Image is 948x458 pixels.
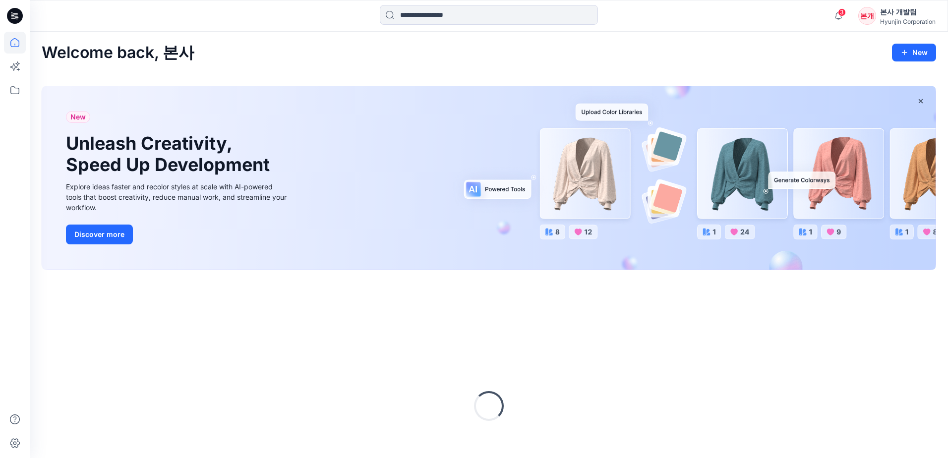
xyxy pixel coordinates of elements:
[838,8,846,16] span: 3
[880,18,936,25] div: Hyunjin Corporation
[42,44,194,62] h2: Welcome back, 본사
[66,225,133,244] button: Discover more
[66,181,289,213] div: Explore ideas faster and recolor styles at scale with AI-powered tools that boost creativity, red...
[66,225,289,244] a: Discover more
[66,133,274,175] h1: Unleash Creativity, Speed Up Development
[70,111,86,123] span: New
[858,7,876,25] div: 본개
[892,44,936,61] button: New
[880,6,936,18] div: 본사 개발팀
